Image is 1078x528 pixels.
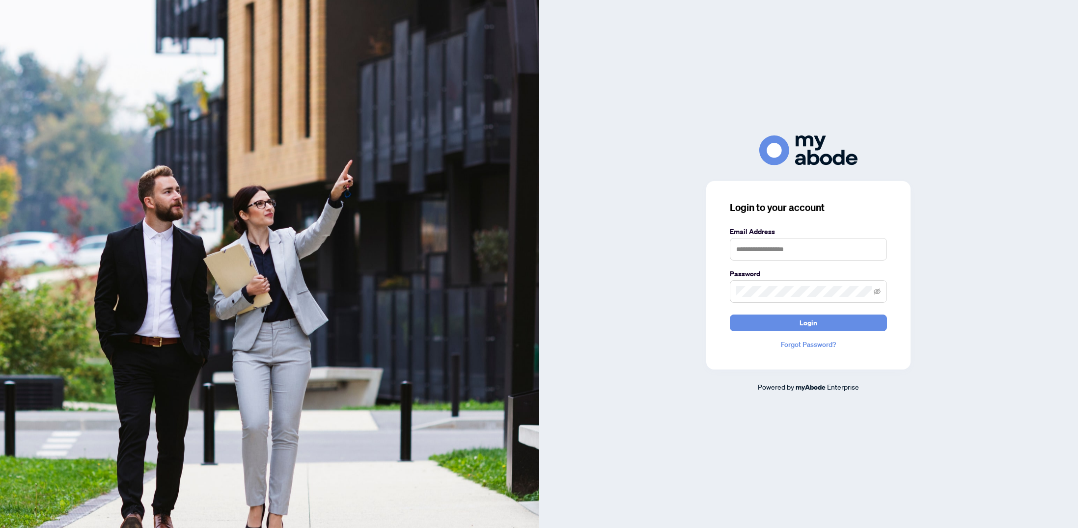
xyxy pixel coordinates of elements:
img: ma-logo [759,135,857,165]
span: Powered by [758,382,794,391]
h3: Login to your account [730,201,887,214]
span: Login [800,315,817,331]
span: eye-invisible [874,288,881,295]
a: Forgot Password? [730,339,887,350]
button: Login [730,315,887,331]
label: Email Address [730,226,887,237]
span: Enterprise [827,382,859,391]
a: myAbode [796,382,826,393]
label: Password [730,268,887,279]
